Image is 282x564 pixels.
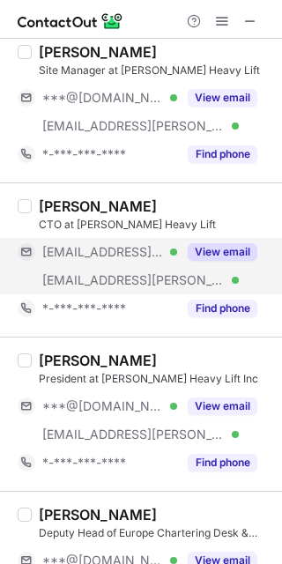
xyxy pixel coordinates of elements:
button: Reveal Button [188,243,257,261]
div: Site Manager at [PERSON_NAME] Heavy Lift [39,63,271,78]
div: Deputy Head of Europe Chartering Desk & Fleet Manager Europe at [PERSON_NAME] Heavy Lift [39,525,271,541]
div: [PERSON_NAME] [39,352,157,369]
span: [EMAIL_ADDRESS][PERSON_NAME][DOMAIN_NAME] [42,427,226,442]
div: [PERSON_NAME] [39,43,157,61]
button: Reveal Button [188,89,257,107]
div: [PERSON_NAME] [39,506,157,523]
button: Reveal Button [188,300,257,317]
span: [EMAIL_ADDRESS][DOMAIN_NAME] [42,244,164,260]
button: Reveal Button [188,454,257,471]
button: Reveal Button [188,145,257,163]
span: ***@[DOMAIN_NAME] [42,398,164,414]
div: CTO at [PERSON_NAME] Heavy Lift [39,217,271,233]
span: [EMAIL_ADDRESS][PERSON_NAME][DOMAIN_NAME] [42,272,226,288]
button: Reveal Button [188,397,257,415]
img: ContactOut v5.3.10 [18,11,123,32]
span: ***@[DOMAIN_NAME] [42,90,164,106]
span: [EMAIL_ADDRESS][PERSON_NAME][DOMAIN_NAME] [42,118,226,134]
div: [PERSON_NAME] [39,197,157,215]
div: President at [PERSON_NAME] Heavy Lift Inc [39,371,271,387]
